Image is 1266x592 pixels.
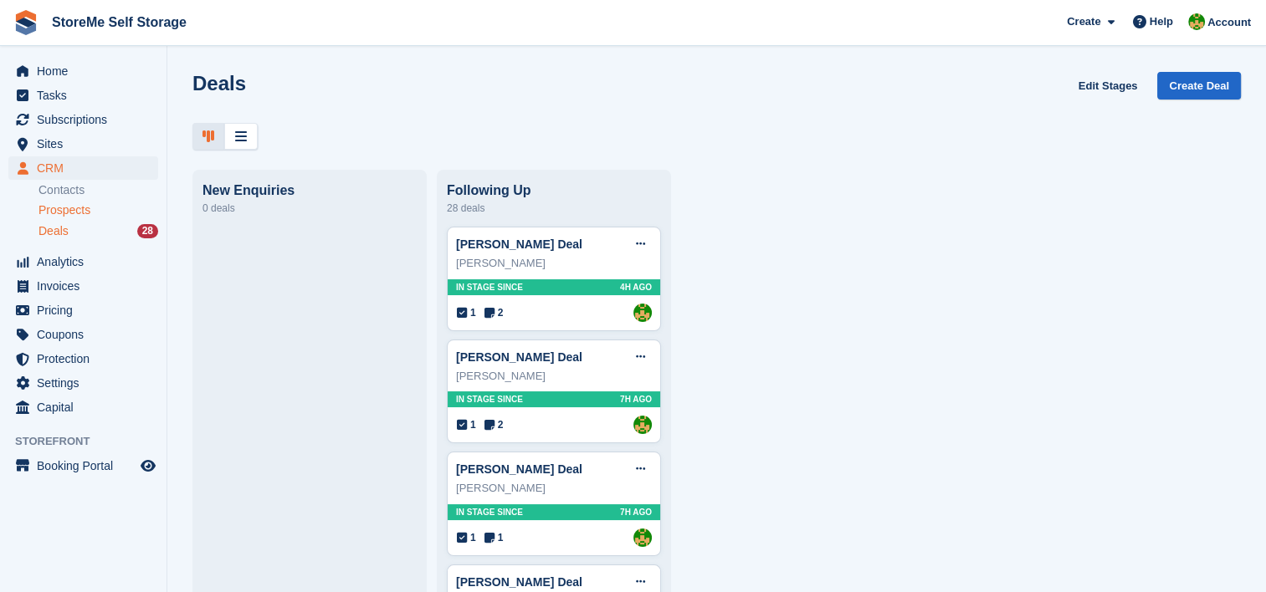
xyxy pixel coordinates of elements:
[8,347,158,370] a: menu
[138,456,158,476] a: Preview store
[13,10,38,35] img: stora-icon-8386f47178a22dfd0bd8f6a31ec36ba5ce8667c1dd55bd0f319d3a0aa187defe.svg
[447,198,661,218] div: 28 deals
[456,281,523,293] span: In stage since
[38,223,69,239] span: Deals
[8,132,158,156] a: menu
[1067,13,1100,30] span: Create
[456,393,523,406] span: In stage since
[484,417,504,432] span: 2
[484,530,504,545] span: 1
[456,480,652,497] div: [PERSON_NAME]
[1188,13,1205,30] img: StorMe
[37,299,137,322] span: Pricing
[457,305,476,320] span: 1
[37,156,137,180] span: CRM
[202,183,417,198] div: New Enquiries
[633,304,652,322] img: StorMe
[37,454,137,477] span: Booking Portal
[15,433,167,450] span: Storefront
[202,198,417,218] div: 0 deals
[37,59,137,83] span: Home
[456,575,582,589] a: [PERSON_NAME] Deal
[620,506,652,518] span: 7H AGO
[137,224,158,238] div: 28
[8,156,158,180] a: menu
[192,72,246,94] h1: Deals
[457,530,476,545] span: 1
[8,108,158,131] a: menu
[620,393,652,406] span: 7H AGO
[45,8,193,36] a: StoreMe Self Storage
[8,396,158,419] a: menu
[8,59,158,83] a: menu
[456,237,582,251] a: [PERSON_NAME] Deal
[484,305,504,320] span: 2
[37,274,137,298] span: Invoices
[8,454,158,477] a: menu
[456,506,523,518] span: In stage since
[38,202,90,218] span: Prospects
[620,281,652,293] span: 4H AGO
[37,250,137,273] span: Analytics
[1150,13,1173,30] span: Help
[37,371,137,395] span: Settings
[1207,14,1251,31] span: Account
[633,528,652,547] img: StorMe
[38,222,158,240] a: Deals 28
[8,274,158,298] a: menu
[457,417,476,432] span: 1
[37,132,137,156] span: Sites
[37,396,137,419] span: Capital
[456,255,652,272] div: [PERSON_NAME]
[38,182,158,198] a: Contacts
[1072,72,1145,100] a: Edit Stages
[38,202,158,219] a: Prospects
[456,368,652,385] div: [PERSON_NAME]
[37,84,137,107] span: Tasks
[1157,72,1241,100] a: Create Deal
[37,108,137,131] span: Subscriptions
[8,323,158,346] a: menu
[447,183,661,198] div: Following Up
[456,350,582,364] a: [PERSON_NAME] Deal
[8,371,158,395] a: menu
[8,250,158,273] a: menu
[37,347,137,370] span: Protection
[456,462,582,476] a: [PERSON_NAME] Deal
[8,84,158,107] a: menu
[8,299,158,322] a: menu
[633,416,652,434] img: StorMe
[37,323,137,346] span: Coupons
